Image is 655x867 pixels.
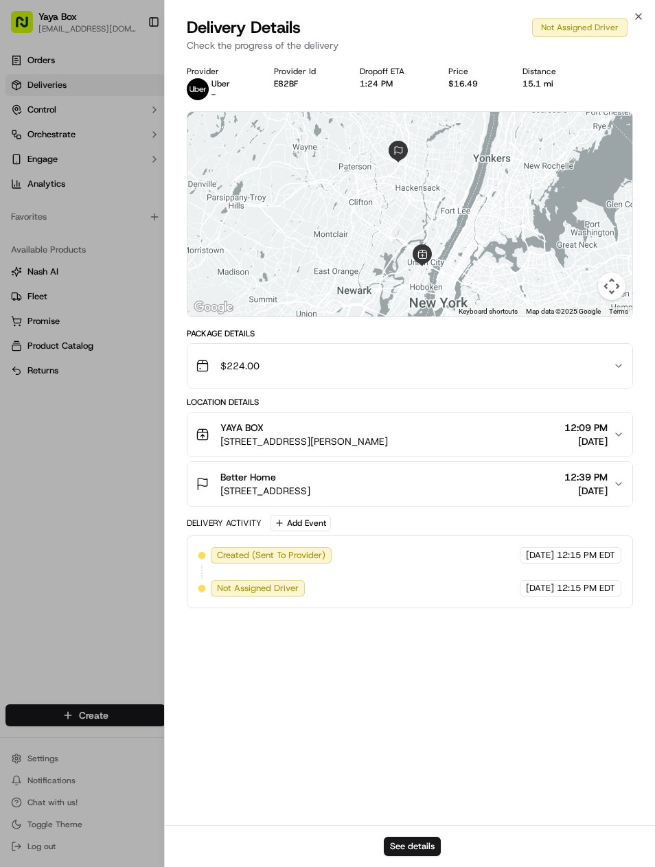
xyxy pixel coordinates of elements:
img: 1736555255976-a54dd68f-1ca7-489b-9aae-adbdc363a1c4 [27,251,38,262]
button: Keyboard shortcuts [459,307,518,316]
span: [DATE] [564,484,608,498]
div: Distance [522,66,589,77]
p: Check the progress of the delivery [187,38,634,52]
div: Start new chat [62,131,225,145]
span: [DATE] [526,582,554,594]
div: Location Details [187,397,634,408]
p: Uber [211,78,230,89]
a: 📗Knowledge Base [8,301,111,326]
span: • [103,250,108,261]
div: 💻 [116,308,127,319]
img: Google [191,299,236,316]
span: Delivery Details [187,16,301,38]
a: Powered byPylon [97,340,166,351]
a: Terms (opens in new tab) [609,308,628,315]
span: [STREET_ADDRESS] [220,484,310,498]
span: $224.00 [220,359,260,373]
div: 1:24 PM [360,78,437,89]
img: 1736555255976-a54dd68f-1ca7-489b-9aae-adbdc363a1c4 [27,213,38,224]
span: YAYA BOX [220,421,264,435]
button: $224.00 [187,344,633,388]
button: Map camera controls [598,273,625,300]
span: [DATE] [122,213,150,224]
img: 1756434665150-4e636765-6d04-44f2-b13a-1d7bbed723a0 [29,131,54,156]
input: Got a question? Start typing here... [36,89,247,103]
button: Better Home[STREET_ADDRESS]12:39 PM[DATE] [187,462,633,506]
span: [DATE] [564,435,608,448]
button: Start new chat [233,135,250,152]
span: Better Home [220,470,276,484]
span: [PERSON_NAME] [43,213,111,224]
span: Not Assigned Driver [217,582,299,594]
button: E82BF [274,78,298,89]
button: See details [384,837,441,856]
button: Add Event [270,515,331,531]
img: Regen Pajulas [14,237,36,259]
div: Provider Id [274,66,349,77]
div: 15.1 mi [522,78,589,89]
div: Package Details [187,328,634,339]
div: 📗 [14,308,25,319]
img: uber-new-logo.jpeg [187,78,209,100]
a: Open this area in Google Maps (opens a new window) [191,299,236,316]
span: 12:09 PM [564,421,608,435]
span: Created (Sent To Provider) [217,549,325,562]
div: Past conversations [14,178,92,189]
div: $16.49 [448,78,511,89]
span: [DATE] [526,549,554,562]
span: • [114,213,119,224]
span: Regen Pajulas [43,250,100,261]
p: Welcome 👋 [14,55,250,77]
img: 1736555255976-a54dd68f-1ca7-489b-9aae-adbdc363a1c4 [14,131,38,156]
span: Pylon [137,340,166,351]
img: Nash [14,14,41,41]
div: Dropoff ETA [360,66,437,77]
span: API Documentation [130,307,220,321]
div: Price [448,66,511,77]
span: Map data ©2025 Google [526,308,601,315]
span: 12:39 PM [564,470,608,484]
button: YAYA BOX[STREET_ADDRESS][PERSON_NAME]12:09 PM[DATE] [187,413,633,456]
span: 12:15 PM EDT [557,549,615,562]
span: [STREET_ADDRESS][PERSON_NAME] [220,435,388,448]
span: [DATE] [111,250,139,261]
img: Joseph V. [14,200,36,222]
div: Provider [187,66,263,77]
span: - [211,89,216,100]
div: We're available if you need us! [62,145,189,156]
div: Delivery Activity [187,518,262,529]
a: 💻API Documentation [111,301,226,326]
span: 12:15 PM EDT [557,582,615,594]
button: See all [213,176,250,192]
span: Knowledge Base [27,307,105,321]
